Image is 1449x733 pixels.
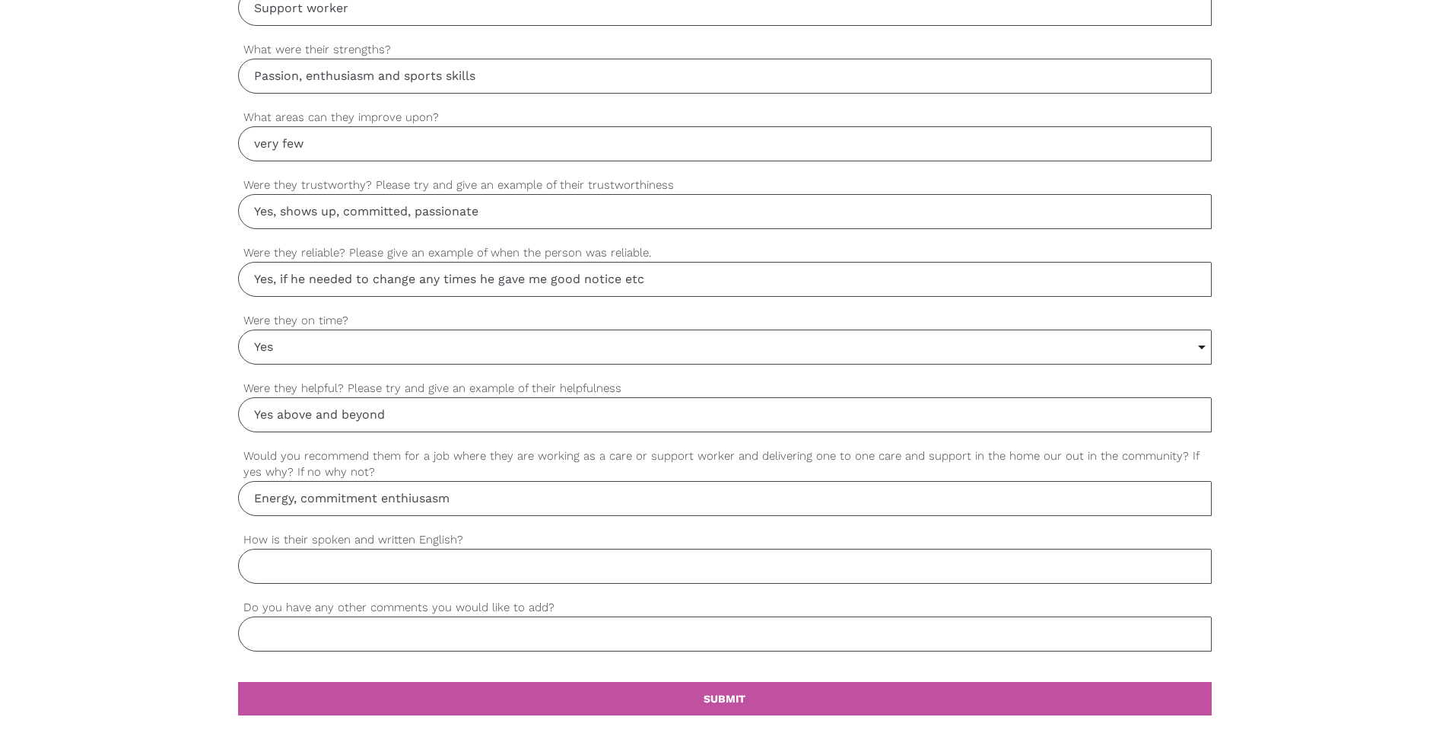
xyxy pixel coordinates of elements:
a: SUBMIT [238,682,1212,715]
label: Do you have any other comments you would like to add? [238,599,1212,617]
label: Would you recommend them for a job where they are working as a care or support worker and deliver... [238,448,1212,481]
label: Were they trustworthy? Please try and give an example of their trustworthiness [238,177,1212,194]
label: Were they helpful? Please try and give an example of their helpfulness [238,380,1212,397]
b: SUBMIT [704,693,745,705]
label: Were they reliable? Please give an example of when the person was reliable. [238,244,1212,262]
label: Were they on time? [238,312,1212,330]
label: How is their spoken and written English? [238,531,1212,549]
label: What were their strengths? [238,41,1212,59]
label: What areas can they improve upon? [238,109,1212,126]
